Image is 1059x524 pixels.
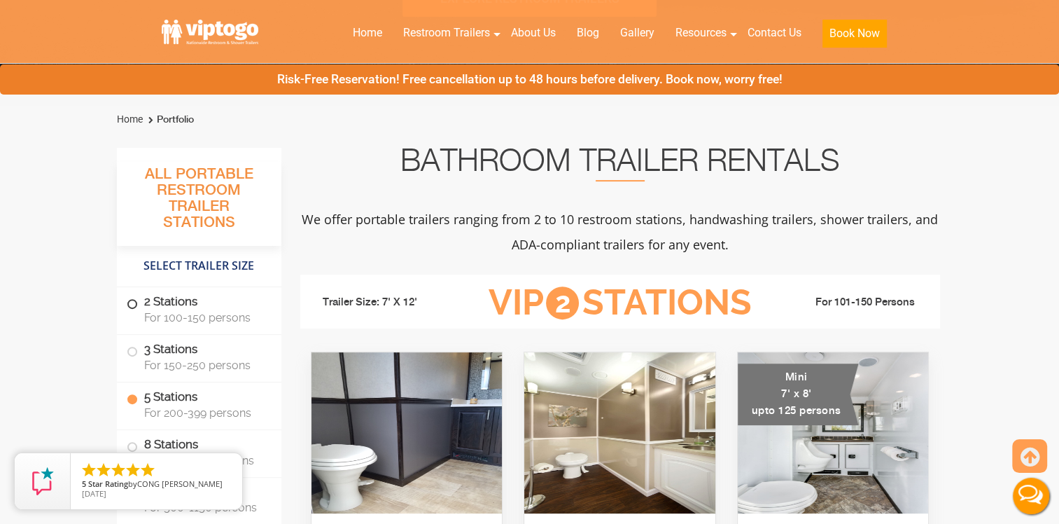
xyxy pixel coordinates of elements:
[546,287,579,319] span: 2
[311,352,503,513] img: Side view of two station restroom trailer with separate doors for males and females
[127,430,272,474] label: 8 Stations
[737,18,812,48] a: Contact Us
[144,406,265,420] span: For 200-399 persons
[1003,468,1059,524] button: Live Chat
[127,382,272,426] label: 5 Stations
[117,113,143,125] a: Home
[610,18,665,48] a: Gallery
[738,352,929,513] img: A mini restroom trailer with two separate stations and separate doors for males and females
[393,18,500,48] a: Restroom Trailers
[466,284,773,322] h3: VIP Stations
[117,253,281,280] h4: Select Trailer Size
[500,18,566,48] a: About Us
[127,335,272,378] label: 3 Stations
[144,311,265,324] span: For 100-150 persons
[566,18,610,48] a: Blog
[117,162,281,246] h3: All Portable Restroom Trailer Stations
[80,462,97,478] li: 
[145,111,194,128] li: Portfolio
[300,148,940,181] h2: Bathroom Trailer Rentals
[144,359,265,372] span: For 150-250 persons
[88,478,128,489] span: Star Rating
[665,18,737,48] a: Resources
[812,18,897,56] a: Book Now
[139,462,156,478] li: 
[738,364,859,425] div: Mini 7' x 8' upto 125 persons
[95,462,112,478] li: 
[127,287,272,331] label: 2 Stations
[82,480,231,490] span: by
[137,478,223,489] span: CONG [PERSON_NAME]
[300,207,940,257] p: We offer portable trailers ranging from 2 to 10 restroom stations, handwashing trailers, shower t...
[310,282,467,324] li: Trailer Size: 7' X 12'
[342,18,393,48] a: Home
[29,467,57,495] img: Review Rating
[125,462,141,478] li: 
[110,462,127,478] li: 
[773,294,930,311] li: For 101-150 Persons
[82,478,86,489] span: 5
[524,352,715,513] img: Side view of two station restroom trailer with separate doors for males and females
[822,20,887,48] button: Book Now
[82,488,106,499] span: [DATE]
